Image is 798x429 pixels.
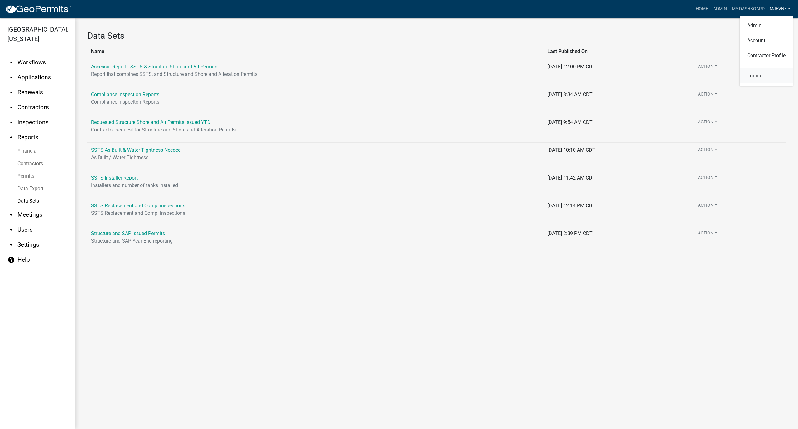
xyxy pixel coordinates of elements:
td: [DATE] 2:39 PM CDT [544,226,689,254]
td: [DATE] 12:14 PM CDT [544,198,689,226]
i: help [7,256,15,264]
i: arrow_drop_down [7,211,15,219]
h3: Data Sets [87,31,432,41]
i: arrow_drop_down [7,59,15,66]
button: Action [693,119,722,128]
a: SSTS Installer Report [91,175,138,181]
a: SSTS Replacement and Compl inspections [91,203,185,209]
p: Contractor Request for Structure and Shoreland Alteration Permits [91,126,540,134]
i: arrow_drop_down [7,226,15,234]
button: Action [693,230,722,239]
p: As Built / Water Tightness [91,154,540,161]
button: Action [693,91,722,100]
a: Home [693,3,711,15]
i: arrow_drop_down [7,74,15,81]
button: Action [693,146,722,155]
th: Last Published On [544,44,689,59]
i: arrow_drop_down [7,89,15,96]
a: Contractor Profile [740,48,793,63]
a: Structure and SAP Issued Permits [91,230,165,236]
a: Assessor Report - SSTS & Structure Shoreland Alt Permits [91,64,217,70]
p: Compliance Inspeciton Reports [91,98,540,106]
a: Requested Structure Shoreland Alt Permits Issued YTD [91,119,211,125]
i: arrow_drop_down [7,241,15,249]
td: [DATE] 11:42 AM CDT [544,170,689,198]
p: SSTS Replacement and Compl inspections [91,210,540,217]
div: MJevne [740,16,793,86]
td: [DATE] 12:00 PM CDT [544,59,689,87]
td: [DATE] 8:34 AM CDT [544,87,689,115]
td: [DATE] 9:54 AM CDT [544,115,689,142]
a: Logout [740,68,793,83]
p: Installers and number of tanks installed [91,182,540,189]
i: arrow_drop_up [7,134,15,141]
td: [DATE] 10:10 AM CDT [544,142,689,170]
a: MJevne [767,3,793,15]
button: Action [693,174,722,183]
th: Name [87,44,544,59]
p: Report that combines SSTS, and Structure and Shoreland Alteration Permits [91,71,540,78]
i: arrow_drop_down [7,119,15,126]
a: SSTS As Built & Water Tightness Needed [91,147,181,153]
a: Admin [711,3,729,15]
a: Admin [740,18,793,33]
i: arrow_drop_down [7,104,15,111]
button: Action [693,63,722,72]
p: Structure and SAP Year End reporting [91,237,540,245]
a: Compliance Inspection Reports [91,91,159,97]
a: Account [740,33,793,48]
button: Action [693,202,722,211]
a: My Dashboard [729,3,767,15]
